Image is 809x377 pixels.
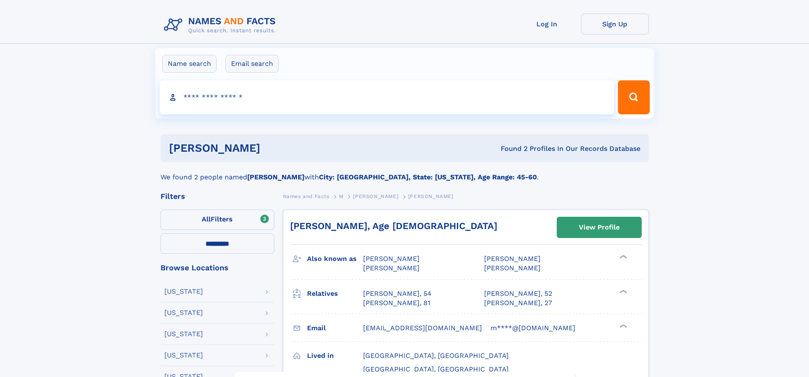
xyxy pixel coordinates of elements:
[363,264,420,272] span: [PERSON_NAME]
[581,14,649,34] a: Sign Up
[290,221,497,231] a: [PERSON_NAME], Age [DEMOGRAPHIC_DATA]
[363,289,431,298] a: [PERSON_NAME], 54
[484,298,552,308] a: [PERSON_NAME], 27
[160,80,615,114] input: search input
[164,309,203,316] div: [US_STATE]
[161,162,649,182] div: We found 2 people named with .
[339,193,344,199] span: M
[161,210,274,230] label: Filters
[484,255,541,263] span: [PERSON_NAME]
[161,193,274,200] div: Filters
[169,143,381,153] h1: [PERSON_NAME]
[202,215,211,223] span: All
[164,352,203,359] div: [US_STATE]
[381,144,640,153] div: Found 2 Profiles In Our Records Database
[247,173,304,181] b: [PERSON_NAME]
[319,173,537,181] b: City: [GEOGRAPHIC_DATA], State: [US_STATE], Age Range: 45-60
[353,191,398,201] a: [PERSON_NAME]
[161,264,274,272] div: Browse Locations
[363,324,482,332] span: [EMAIL_ADDRESS][DOMAIN_NAME]
[226,55,279,73] label: Email search
[484,289,552,298] a: [PERSON_NAME], 52
[618,80,649,114] button: Search Button
[513,14,581,34] a: Log In
[283,191,330,201] a: Names and Facts
[557,217,641,238] a: View Profile
[353,193,398,199] span: [PERSON_NAME]
[617,289,628,294] div: ❯
[339,191,344,201] a: M
[307,252,363,266] h3: Also known as
[408,193,454,199] span: [PERSON_NAME]
[164,288,203,295] div: [US_STATE]
[164,331,203,337] div: [US_STATE]
[363,298,430,308] a: [PERSON_NAME], 81
[363,365,509,373] span: [GEOGRAPHIC_DATA], [GEOGRAPHIC_DATA]
[161,14,283,37] img: Logo Names and Facts
[307,286,363,301] h3: Relatives
[617,323,628,329] div: ❯
[484,264,541,272] span: [PERSON_NAME]
[162,55,217,73] label: Name search
[363,351,509,360] span: [GEOGRAPHIC_DATA], [GEOGRAPHIC_DATA]
[617,254,628,260] div: ❯
[307,349,363,363] h3: Lived in
[363,255,420,263] span: [PERSON_NAME]
[579,218,620,237] div: View Profile
[307,321,363,335] h3: Email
